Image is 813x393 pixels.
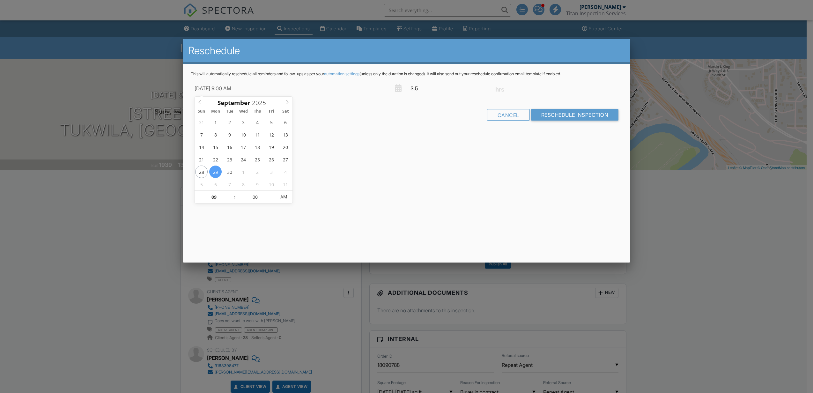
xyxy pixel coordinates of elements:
span: August 31, 2025 [195,116,208,128]
span: September 3, 2025 [237,116,250,128]
span: September 21, 2025 [195,153,208,166]
span: September 11, 2025 [251,128,264,141]
span: September 14, 2025 [195,141,208,153]
span: September 13, 2025 [279,128,292,141]
span: September 5, 2025 [265,116,278,128]
span: September 1, 2025 [209,116,222,128]
span: September 29, 2025 [209,166,222,178]
span: September 16, 2025 [223,141,236,153]
span: September 25, 2025 [251,153,264,166]
span: September 10, 2025 [237,128,250,141]
span: Sun [195,109,209,114]
span: September 4, 2025 [251,116,264,128]
span: October 4, 2025 [279,166,292,178]
span: Fri [265,109,279,114]
span: September 12, 2025 [265,128,278,141]
span: Scroll to increment [218,100,250,106]
span: September 2, 2025 [223,116,236,128]
input: Scroll to increment [236,191,275,204]
span: September 17, 2025 [237,141,250,153]
input: Scroll to increment [195,191,234,204]
span: September 8, 2025 [209,128,222,141]
span: October 11, 2025 [279,178,292,190]
span: October 1, 2025 [237,166,250,178]
span: September 23, 2025 [223,153,236,166]
span: September 26, 2025 [265,153,278,166]
span: October 8, 2025 [237,178,250,190]
div: Cancel [487,109,530,121]
input: Scroll to increment [250,99,271,107]
span: September 6, 2025 [279,116,292,128]
span: Wed [237,109,251,114]
span: September 18, 2025 [251,141,264,153]
span: Mon [209,109,223,114]
span: October 6, 2025 [209,178,222,190]
span: September 28, 2025 [195,166,208,178]
a: automation settings [324,71,359,76]
span: Sat [279,109,293,114]
h2: Reschedule [188,44,625,57]
span: September 22, 2025 [209,153,222,166]
span: September 9, 2025 [223,128,236,141]
span: October 7, 2025 [223,178,236,190]
span: October 3, 2025 [265,166,278,178]
span: September 19, 2025 [265,141,278,153]
span: September 7, 2025 [195,128,208,141]
span: Click to toggle [275,190,292,203]
span: October 10, 2025 [265,178,278,190]
span: September 27, 2025 [279,153,292,166]
span: : [234,190,236,203]
span: Tue [223,109,237,114]
span: September 20, 2025 [279,141,292,153]
span: September 24, 2025 [237,153,250,166]
span: October 2, 2025 [251,166,264,178]
span: September 15, 2025 [209,141,222,153]
p: This will automatically reschedule all reminders and follow-ups as per your (unless only the dura... [191,71,623,77]
span: October 9, 2025 [251,178,264,190]
span: Thu [251,109,265,114]
span: September 30, 2025 [223,166,236,178]
span: October 5, 2025 [195,178,208,190]
input: Reschedule Inspection [531,109,619,121]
